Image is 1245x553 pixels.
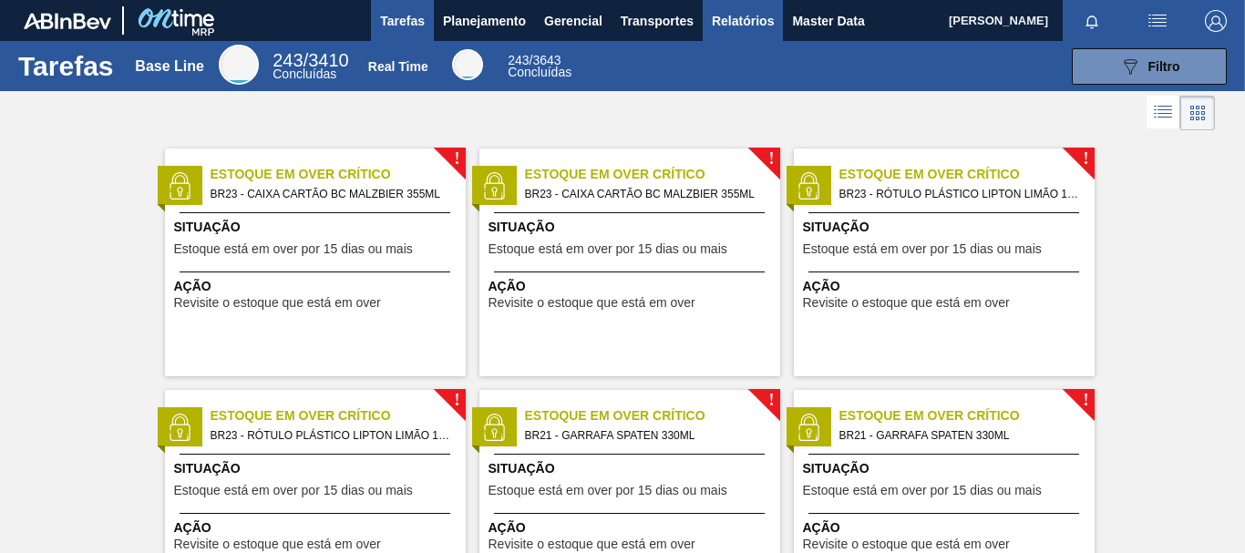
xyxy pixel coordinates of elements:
[489,518,776,538] span: Ação
[489,218,776,237] span: Situação
[1180,96,1215,130] div: Visão em Cards
[712,10,774,32] span: Relatórios
[803,218,1090,237] span: Situação
[1072,48,1227,85] button: Filtro
[273,53,348,80] div: Base Line
[839,425,1080,445] span: BR21 - GARRAFA SPATEN 330ML
[489,242,727,256] span: Estoque está em over por 15 dias ou mais
[621,10,694,32] span: Transportes
[211,425,451,445] span: BR23 - RÓTULO PLÁSTICO LIPTON LIMÃO 1,5L H
[480,414,508,441] img: status
[454,394,459,407] span: !
[489,459,776,478] span: Situação
[1063,8,1121,34] button: Notificações
[803,518,1090,538] span: Ação
[174,484,413,497] span: Estoque está em over por 15 dias ou mais
[1083,394,1088,407] span: !
[273,50,348,70] span: / 3410
[135,58,204,75] div: Base Line
[1147,96,1180,130] div: Visão em Lista
[768,394,774,407] span: !
[489,277,776,296] span: Ação
[166,414,193,441] img: status
[24,13,111,29] img: TNhmsLtSVTkK8tSr43FrP2fwEKptu5GPRR3wAAAABJRU5ErkJggg==
[174,242,413,256] span: Estoque está em over por 15 dias ou mais
[174,277,461,296] span: Ação
[525,165,780,184] span: Estoque em Over Crítico
[795,414,822,441] img: status
[839,184,1080,204] span: BR23 - RÓTULO PLÁSTICO LIPTON LIMÃO 1,5L H
[174,518,461,538] span: Ação
[174,459,461,478] span: Situação
[508,55,571,78] div: Real Time
[174,538,381,551] span: Revisite o estoque que está em over
[839,165,1095,184] span: Estoque em Over Crítico
[792,10,864,32] span: Master Data
[508,65,571,79] span: Concluídas
[489,296,695,310] span: Revisite o estoque que está em over
[211,406,466,425] span: Estoque em Over Crítico
[839,406,1095,425] span: Estoque em Over Crítico
[544,10,602,32] span: Gerencial
[489,484,727,497] span: Estoque está em over por 15 dias ou mais
[803,538,1010,551] span: Revisite o estoque que está em over
[443,10,526,32] span: Planejamento
[803,484,1042,497] span: Estoque está em over por 15 dias ou mais
[803,296,1010,310] span: Revisite o estoque que está em over
[452,49,483,80] div: Real Time
[18,56,114,77] h1: Tarefas
[525,425,766,445] span: BR21 - GARRAFA SPATEN 330ML
[454,152,459,166] span: !
[211,184,451,204] span: BR23 - CAIXA CARTÃO BC MALZBIER 355ML
[480,172,508,200] img: status
[803,277,1090,296] span: Ação
[174,218,461,237] span: Situação
[368,59,428,74] div: Real Time
[525,184,766,204] span: BR23 - CAIXA CARTÃO BC MALZBIER 355ML
[795,172,822,200] img: status
[166,172,193,200] img: status
[219,45,259,85] div: Base Line
[273,67,336,81] span: Concluídas
[803,459,1090,478] span: Situação
[380,10,425,32] span: Tarefas
[174,296,381,310] span: Revisite o estoque que está em over
[508,53,561,67] span: / 3643
[508,53,529,67] span: 243
[768,152,774,166] span: !
[1147,10,1168,32] img: userActions
[489,538,695,551] span: Revisite o estoque que está em over
[273,50,303,70] span: 243
[1083,152,1088,166] span: !
[211,165,466,184] span: Estoque em Over Crítico
[1148,59,1180,74] span: Filtro
[1205,10,1227,32] img: Logout
[803,242,1042,256] span: Estoque está em over por 15 dias ou mais
[525,406,780,425] span: Estoque em Over Crítico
